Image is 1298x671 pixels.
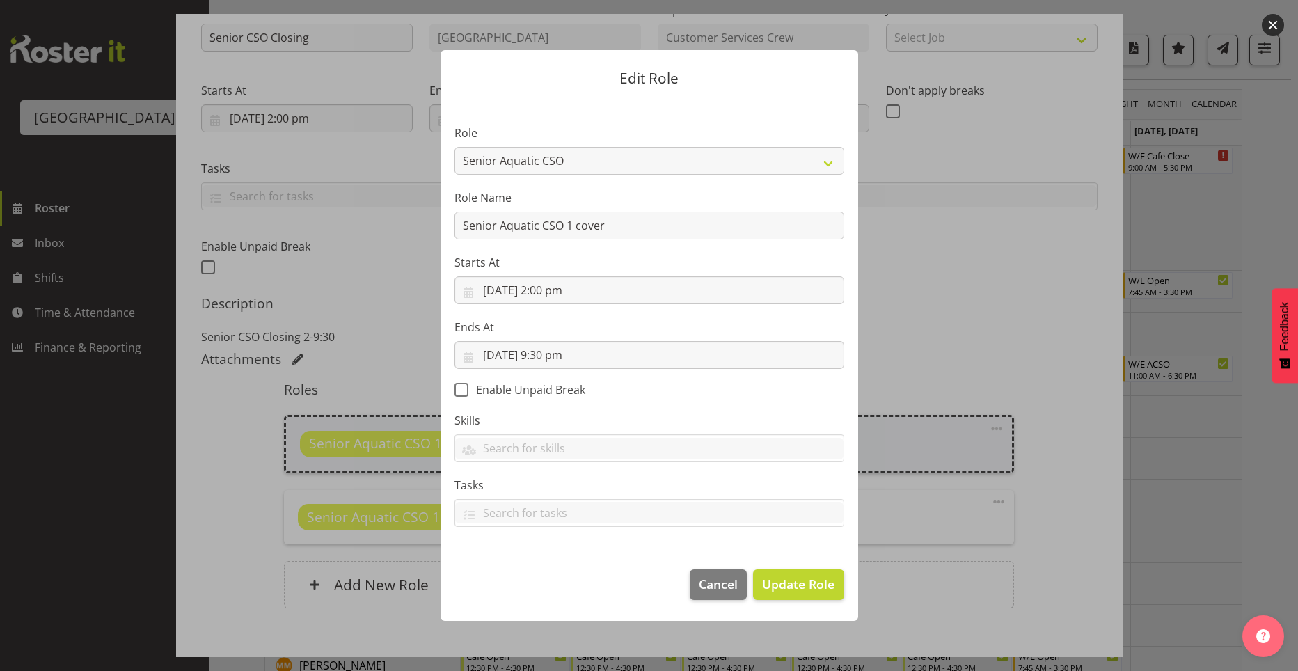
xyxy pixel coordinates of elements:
[753,569,844,600] button: Update Role
[454,276,844,304] input: Click to select...
[762,575,834,593] span: Update Role
[1256,629,1270,643] img: help-xxl-2.png
[455,438,844,459] input: Search for skills
[1272,288,1298,383] button: Feedback - Show survey
[454,412,844,429] label: Skills
[455,502,844,523] input: Search for tasks
[454,71,844,86] p: Edit Role
[454,212,844,239] input: E.g. Waiter 1
[454,341,844,369] input: Click to select...
[454,189,844,206] label: Role Name
[454,254,844,271] label: Starts At
[690,569,747,600] button: Cancel
[454,477,844,494] label: Tasks
[468,383,585,397] span: Enable Unpaid Break
[454,125,844,141] label: Role
[699,575,738,593] span: Cancel
[454,319,844,335] label: Ends At
[1279,302,1291,351] span: Feedback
